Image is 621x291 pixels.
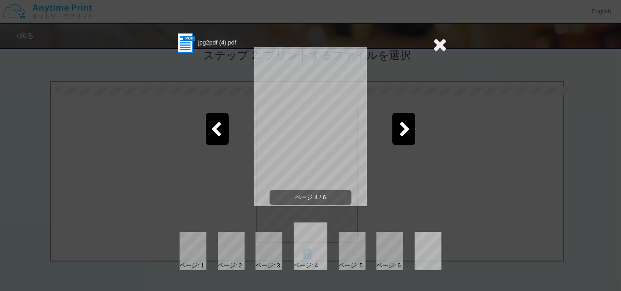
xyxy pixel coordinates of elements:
[218,261,242,270] div: ページ: 2
[198,39,236,46] span: jpg2pdf (4).pdf
[294,261,318,270] div: ページ: 4
[255,261,280,270] div: ページ: 3
[339,261,363,270] div: ページ: 5
[270,190,351,205] span: ページ 4 / 6
[180,261,204,270] div: ページ: 1
[376,261,401,270] div: ページ: 6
